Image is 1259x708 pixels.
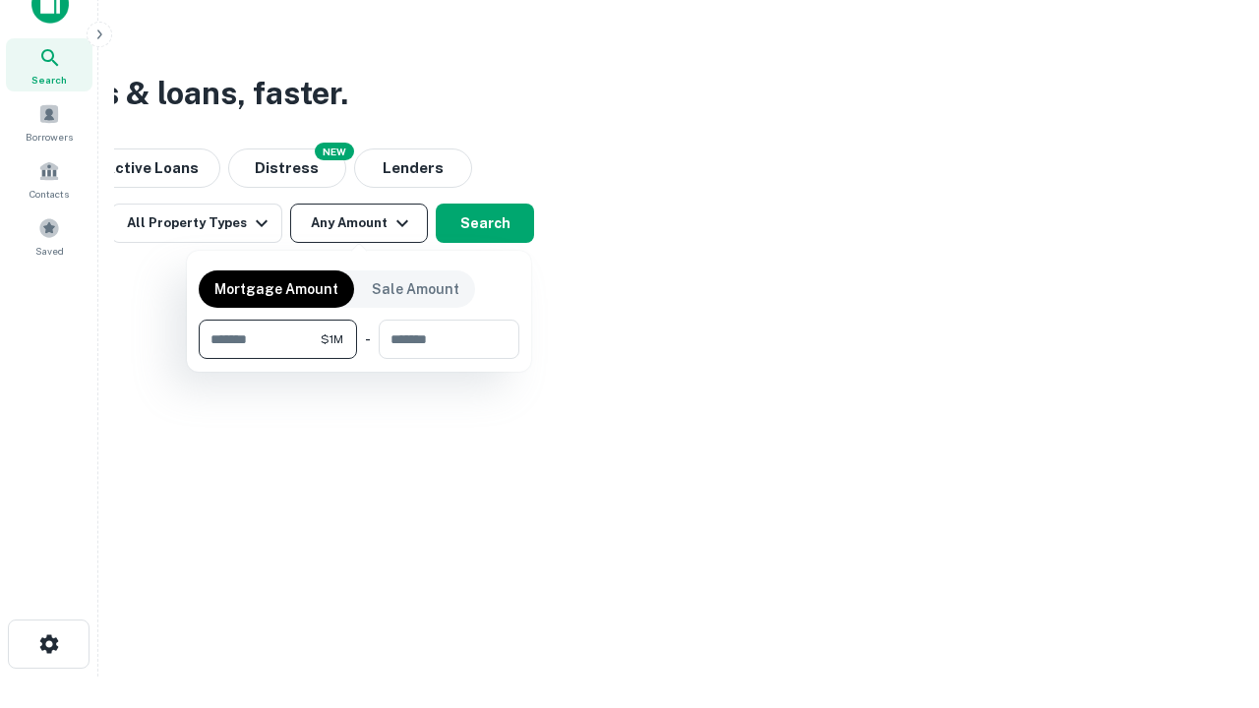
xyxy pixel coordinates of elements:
p: Sale Amount [372,278,459,300]
div: - [365,320,371,359]
p: Mortgage Amount [214,278,338,300]
span: $1M [321,330,343,348]
iframe: Chat Widget [1161,551,1259,645]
